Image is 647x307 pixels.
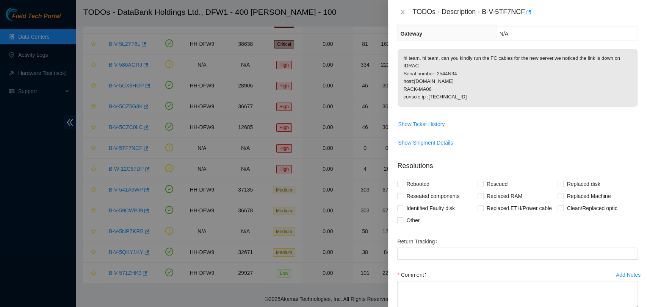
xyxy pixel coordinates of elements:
[484,190,525,202] span: Replaced RAM
[564,190,614,202] span: Replaced Machine
[398,120,445,128] span: Show Ticket History
[399,9,406,15] span: close
[403,190,462,202] span: Reseated components
[398,137,453,149] button: Show Shipment Details
[500,31,508,37] span: N/A
[397,235,440,248] label: Return Tracking
[403,178,432,190] span: Rebooted
[564,178,603,190] span: Replaced disk
[397,9,408,16] button: Close
[398,118,445,130] button: Show Ticket History
[398,49,638,107] p: hi team, hi team, can you kindly run the FC cables for the new server.we noticed the link is down...
[403,214,423,226] span: Other
[397,155,638,171] p: Resolutions
[397,269,429,281] label: Comment
[484,178,511,190] span: Rescued
[484,202,555,214] span: Replaced ETH/Power cable
[400,31,422,37] span: Gateway
[412,6,638,18] div: TODOs - Description - B-V-5TF7NCF
[564,202,620,214] span: Clean/Replaced optic
[616,269,641,281] button: Add Notes
[397,248,638,260] input: Return Tracking
[403,202,458,214] span: Identified Faulty disk
[616,272,641,277] div: Add Notes
[398,139,453,147] span: Show Shipment Details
